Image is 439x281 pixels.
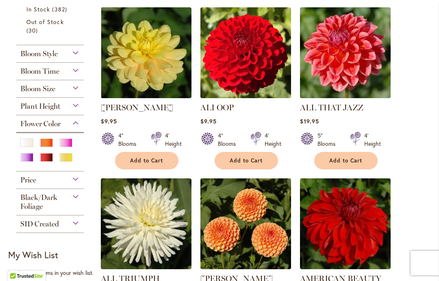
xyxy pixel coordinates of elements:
[300,92,391,100] a: ALL THAT JAZZ
[20,49,58,58] span: Bloom Style
[118,132,141,148] div: 4" Blooms
[200,92,291,100] a: ALI OOP
[101,7,191,98] img: AHOY MATEY
[101,103,173,112] a: [PERSON_NAME]
[364,132,381,148] div: 4' Height
[300,178,391,269] img: AMERICAN BEAUTY
[20,176,36,184] span: Price
[230,157,263,164] span: Add to Cart
[314,152,378,169] button: Add to Cart
[317,132,340,148] div: 5" Blooms
[265,132,281,148] div: 4' Height
[20,67,59,76] span: Bloom Time
[8,249,58,261] strong: My Wish List
[300,7,391,98] img: ALL THAT JAZZ
[215,152,278,169] button: Add to Cart
[20,84,55,93] span: Bloom Size
[20,220,59,228] span: SID Created
[115,152,178,169] button: Add to Cart
[200,7,291,98] img: ALI OOP
[200,117,217,125] span: $9.95
[300,103,363,112] a: ALL THAT JAZZ
[52,5,69,13] span: 382
[20,102,60,111] span: Plant Height
[26,18,76,35] a: Out of Stock 30
[20,119,61,128] span: Flower Color
[101,117,117,125] span: $9.95
[218,132,241,148] div: 4" Blooms
[165,132,182,148] div: 4' Height
[200,263,291,271] a: AMBER QUEEN
[6,252,29,275] iframe: Launch Accessibility Center
[200,178,291,269] img: AMBER QUEEN
[200,103,234,112] a: ALI OOP
[26,5,76,13] a: In Stock 382
[329,157,363,164] span: Add to Cart
[26,18,64,26] span: Out of Stock
[130,157,163,164] span: Add to Cart
[101,263,191,271] a: ALL TRIUMPH
[101,178,191,269] img: ALL TRIUMPH
[300,117,319,125] span: $19.95
[8,269,96,277] div: You have no items in your wish list.
[101,92,191,100] a: AHOY MATEY
[20,193,57,211] span: Black/Dark Foliage
[300,263,391,271] a: AMERICAN BEAUTY
[26,5,50,13] span: In Stock
[26,26,40,35] span: 30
